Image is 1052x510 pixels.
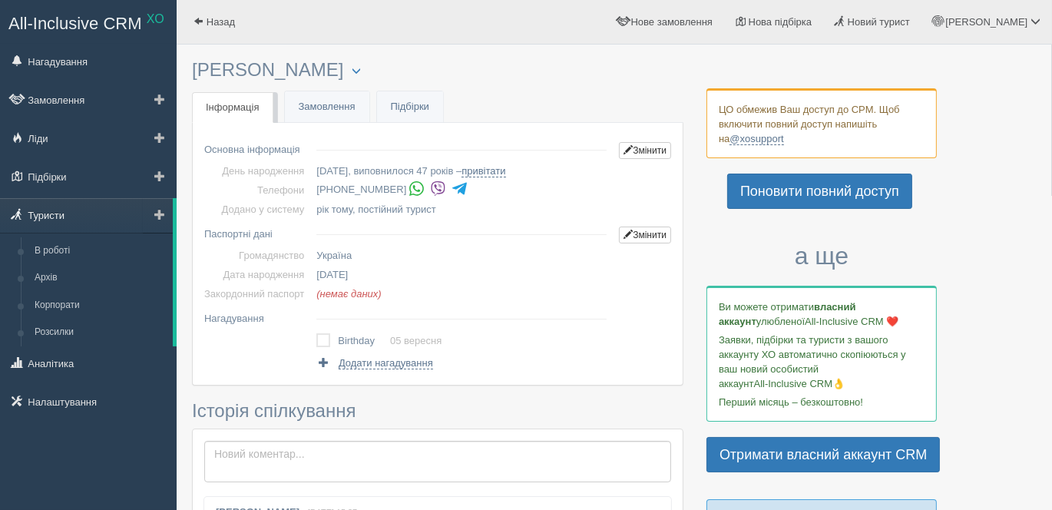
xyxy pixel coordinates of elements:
[310,246,613,265] td: Україна
[28,237,173,265] a: В роботі
[316,269,348,280] span: [DATE]
[204,265,310,284] td: Дата народження
[206,101,260,113] span: Інформація
[310,161,613,180] td: [DATE], виповнилося 47 років –
[204,246,310,265] td: Громадянство
[192,60,683,81] h3: [PERSON_NAME]
[285,91,369,123] a: Замовлення
[28,292,173,320] a: Корпорати
[192,92,273,124] a: Інформація
[719,300,925,329] p: Ви можете отримати улюбленої
[452,180,468,197] img: telegram-colored-4375108.svg
[727,174,912,209] a: Поновити повний доступ
[204,219,310,246] td: Паспортні дані
[945,16,1027,28] span: [PERSON_NAME]
[754,378,845,389] span: All-Inclusive CRM👌
[409,180,425,197] img: whatsapp-colored.svg
[719,395,925,409] p: Перший місяць – безкоштовно!
[619,227,671,243] a: Змінити
[461,165,505,177] a: привітати
[316,288,381,300] span: (немає даних)
[729,133,783,145] a: @xosupport
[204,161,310,180] td: День народження
[719,301,856,327] b: власний аккаунт
[316,356,432,370] a: Додати нагадування
[706,243,937,270] h3: а ще
[207,16,235,28] span: Назад
[8,14,142,33] span: All-Inclusive CRM
[749,16,812,28] span: Нова підбірка
[339,357,433,369] span: Додати нагадування
[338,330,390,352] td: Birthday
[706,437,940,472] a: Отримати власний аккаунт CRM
[805,316,898,327] span: All-Inclusive CRM ❤️
[377,91,443,123] a: Підбірки
[1,1,176,43] a: All-Inclusive CRM XO
[204,180,310,200] td: Телефони
[204,134,310,161] td: Основна інформація
[316,179,613,200] li: [PHONE_NUMBER]
[204,200,310,219] td: Додано у систему
[631,16,713,28] span: Нове замовлення
[619,142,671,159] a: Змінити
[28,264,173,292] a: Архів
[719,333,925,391] p: Заявки, підбірки та туристи з вашого аккаунту ХО автоматично скопіюються у ваш новий особистий ак...
[147,12,164,25] sup: XO
[204,303,310,328] td: Нагадування
[204,284,310,303] td: Закордонний паспорт
[310,200,613,219] td: , постійний турист
[28,319,173,346] a: Розсилки
[706,88,937,158] div: ЦО обмежив Ваш доступ до СРМ. Щоб включити повний доступ напишіть на
[390,335,442,346] a: 05 вересня
[316,204,352,215] span: рік тому
[848,16,910,28] span: Новий турист
[430,180,446,197] img: viber-colored.svg
[192,401,683,421] h3: Історія спілкування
